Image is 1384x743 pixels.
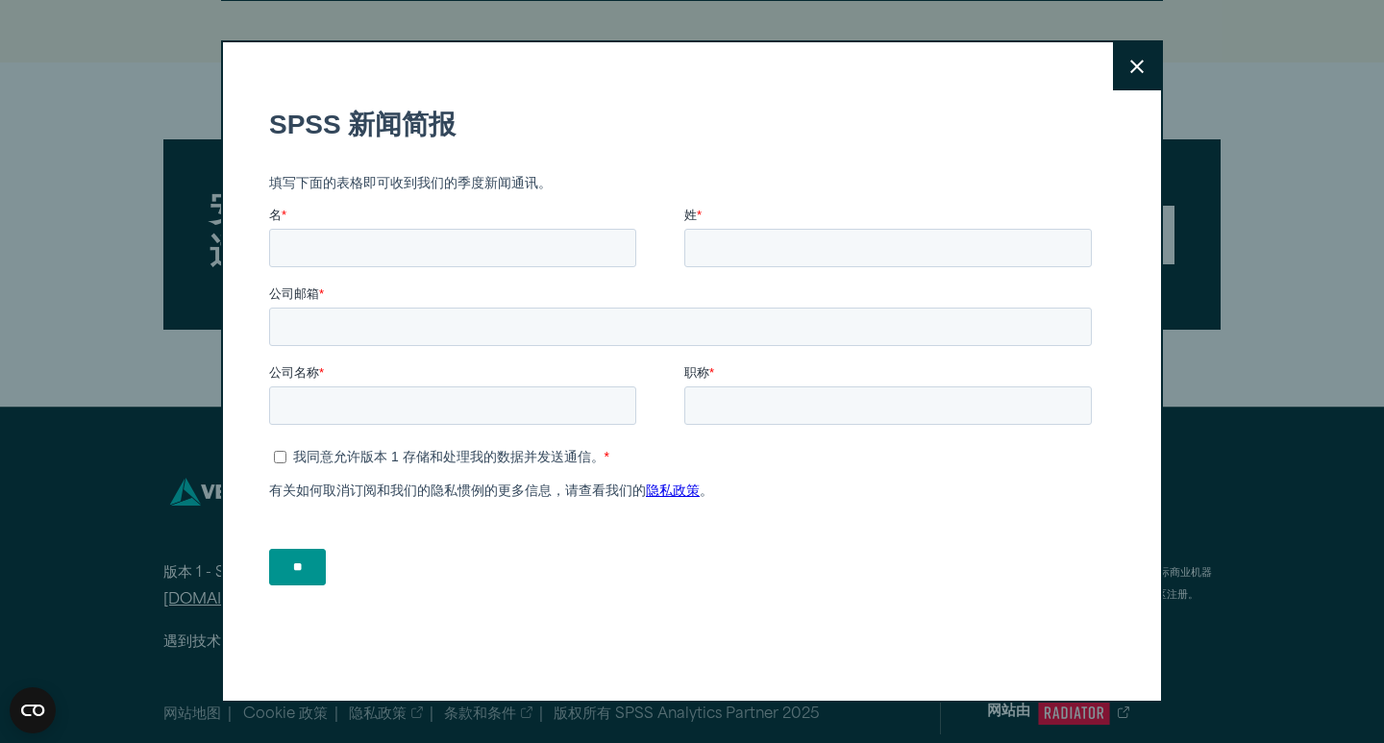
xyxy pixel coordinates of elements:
iframe: 表格 0 [269,88,1100,623]
input: 我同意允许版本 1 存储和处理我的数据并发送通信。* [5,362,17,375]
button: Open CMP widget [10,687,56,733]
font: 。 [431,394,444,409]
font: 我同意允许版本 1 存储和处理我的数据并发送通信。 [24,360,335,376]
a: 隐私政策 [377,394,431,409]
font: 职称 [415,277,440,291]
font: 姓 [415,119,428,134]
